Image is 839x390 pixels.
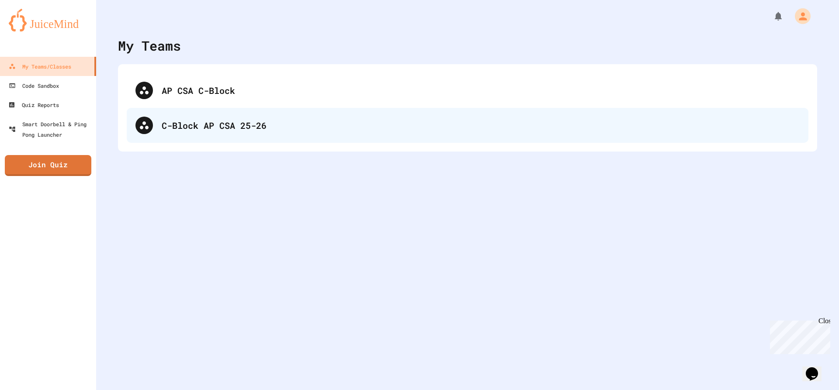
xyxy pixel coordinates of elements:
img: logo-orange.svg [9,9,87,31]
a: Join Quiz [5,155,91,176]
iframe: chat widget [766,317,830,354]
div: My Account [786,6,813,26]
div: C-Block AP CSA 25-26 [162,119,800,132]
div: Chat with us now!Close [3,3,60,55]
div: Smart Doorbell & Ping Pong Launcher [9,119,93,140]
div: AP CSA C-Block [127,73,808,108]
div: Quiz Reports [8,100,59,110]
div: My Teams/Classes [9,61,71,72]
div: Code Sandbox [9,80,59,91]
div: AP CSA C-Block [162,84,800,97]
div: My Notifications [757,9,786,24]
div: My Teams [118,36,181,55]
div: C-Block AP CSA 25-26 [127,108,808,143]
iframe: chat widget [802,355,830,381]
